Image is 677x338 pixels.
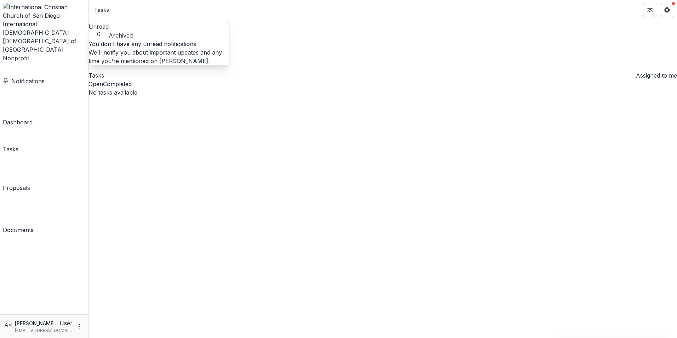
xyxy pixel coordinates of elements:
div: Tasks [94,6,109,13]
div: International [DEMOGRAPHIC_DATA] [DEMOGRAPHIC_DATA] of [GEOGRAPHIC_DATA] [3,20,85,54]
nav: breadcrumb [91,5,112,15]
h2: Tasks [89,71,104,80]
p: [EMAIL_ADDRESS][DOMAIN_NAME] [15,327,73,334]
span: Nonprofit [3,55,29,62]
div: Dashboard [3,118,33,126]
button: Notifications [3,77,45,85]
div: Tasks [3,145,18,153]
div: Andre Ong <andreongsd@gmail.com> [4,321,12,329]
div: Proposals [3,184,30,192]
button: Completed [103,80,132,88]
button: More [75,322,84,331]
p: User [59,319,73,327]
a: Proposals [3,156,30,192]
a: Dashboard [3,88,33,126]
button: Get Help [660,3,674,17]
p: No tasks available [89,88,677,97]
button: Open [89,80,103,88]
span: Notifications [11,78,45,85]
p: [PERSON_NAME] <[EMAIL_ADDRESS][DOMAIN_NAME]> [15,320,59,327]
button: Assigned to me [633,71,677,80]
img: International Christian Church of San Diego [3,3,85,20]
div: Documents [3,226,34,234]
a: Documents [3,195,34,234]
a: Tasks [3,129,18,153]
button: Partners [643,3,657,17]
